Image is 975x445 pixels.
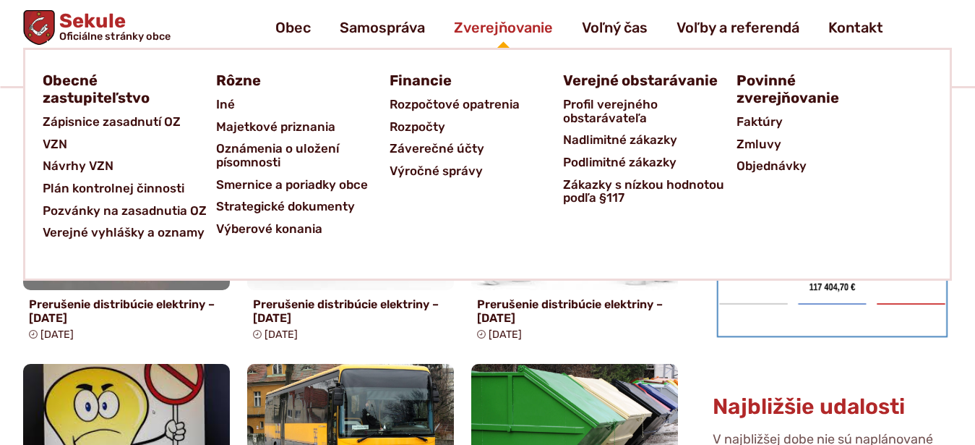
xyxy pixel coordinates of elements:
a: Zákazky s nízkou hodnotou podľa §117 [563,174,736,209]
span: Iné [216,93,235,116]
img: Prejsť na domovskú stránku [23,10,54,45]
span: Návrhy VZN [43,155,113,177]
span: Oficiálne stránky obce [59,31,171,41]
h3: Najbližšie udalosti [713,395,905,419]
a: Smernice a poriadky obce [216,174,390,196]
a: Verejné obstarávanie [563,67,719,93]
a: Rozpočtové opatrenia [390,93,563,116]
span: Rozpočty [390,116,445,138]
a: Výberové konania [216,218,390,240]
a: Kontakt [828,7,883,48]
a: Obec [275,7,311,48]
span: [DATE] [265,329,298,341]
a: Financie [390,67,546,93]
a: Pozvánky na zasadnutia OZ [43,200,216,222]
a: Voľby a referendá [677,7,799,48]
span: Rozpočtové opatrenia [390,93,520,116]
h4: Prerušenie distribúcie elektriny – [DATE] [253,297,448,325]
a: Záverečné účty [390,137,563,160]
span: Zmluvy [736,133,781,156]
a: Objednávky [736,155,910,177]
span: Verejné vyhlášky a oznamy [43,221,205,244]
a: Profil verejného obstarávateľa [563,93,736,129]
a: Plán kontrolnej činnosti [43,177,216,200]
span: [DATE] [489,329,522,341]
span: Nadlimitné zákazky [563,129,677,151]
span: Faktúry [736,111,783,133]
span: Verejné obstarávanie [563,67,718,93]
span: [DATE] [40,329,74,341]
a: Povinné zverejňovanie [736,67,893,111]
span: Rôzne [216,67,261,93]
span: Majetkové priznania [216,116,335,138]
a: Zmluvy [736,133,910,156]
span: Plán kontrolnej činnosti [43,177,184,200]
a: Rôzne [216,67,372,93]
a: Návrhy VZN [43,155,216,177]
a: Nadlimitné zákazky [563,129,736,151]
a: Zverejňovanie [454,7,553,48]
span: Zápisnice zasadnutí OZ [43,111,181,133]
a: Obecné zastupiteľstvo [43,67,199,111]
a: Faktúry [736,111,910,133]
a: Samospráva [340,7,425,48]
h1: Sekule [54,12,170,42]
a: Strategické dokumenty [216,195,390,218]
span: Financie [390,67,452,93]
span: Výročné správy [390,160,483,182]
h4: Prerušenie distribúcie elektriny – [DATE] [29,297,224,325]
span: Záverečné účty [390,137,484,160]
span: Strategické dokumenty [216,195,355,218]
span: Objednávky [736,155,807,177]
a: Logo Sekule, prejsť na domovskú stránku. [23,10,170,45]
a: Iné [216,93,390,116]
a: Oznámenia o uložení písomnosti [216,137,390,173]
a: Majetkové priznania [216,116,390,138]
a: Zápisnice zasadnutí OZ [43,111,216,133]
span: Výberové konania [216,218,322,240]
a: Výročné správy [390,160,563,182]
a: Verejné vyhlášky a oznamy [43,221,216,244]
span: Smernice a poriadky obce [216,174,368,196]
a: Voľný čas [582,7,648,48]
a: Rozpočty [390,116,563,138]
span: Pozvánky na zasadnutia OZ [43,200,207,222]
a: Podlimitné zákazky [563,151,736,174]
span: Podlimitné zákazky [563,151,677,174]
span: VZN [43,133,67,156]
a: VZN [43,133,216,156]
h4: Prerušenie distribúcie elektriny – [DATE] [477,297,672,325]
